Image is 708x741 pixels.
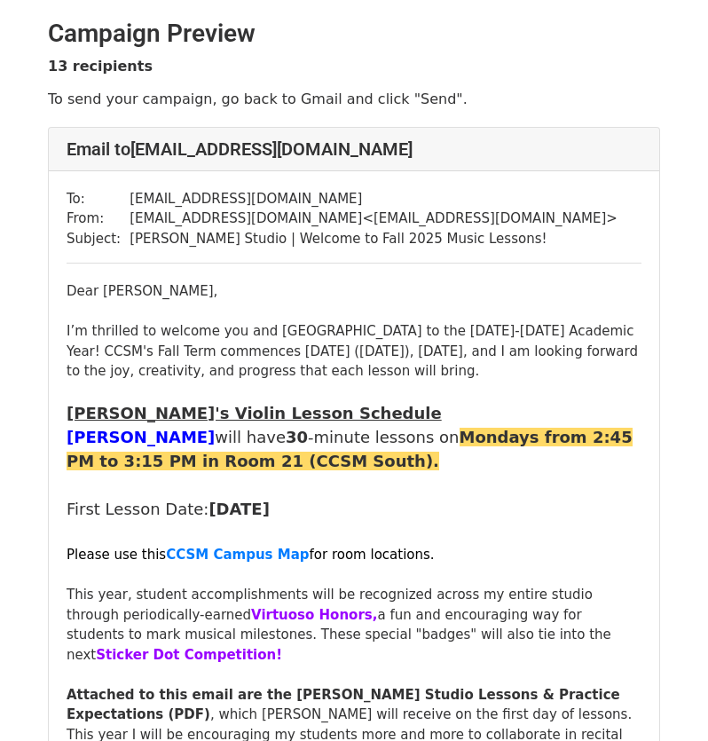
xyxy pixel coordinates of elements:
h4: Email to [EMAIL_ADDRESS][DOMAIN_NAME] [67,138,641,160]
b: Attached to this email are the [PERSON_NAME] Studio Lessons & Practice Expectations (PDF) [67,687,620,723]
td: [EMAIL_ADDRESS][DOMAIN_NAME] < [EMAIL_ADDRESS][DOMAIN_NAME] > [130,209,618,229]
h2: Campaign Preview [48,19,660,49]
b: 30 [286,428,308,446]
u: [PERSON_NAME]'s Violin Lesson Schedule [67,404,442,422]
a: CCSM Campus Map [166,547,309,563]
font: Sticker Dot Competition! [96,647,282,663]
p: To send your campaign, go back to Gmail and click "Send". [48,90,660,108]
strong: 13 recipients [48,58,153,75]
b: [DATE] [208,500,270,518]
td: From: [67,209,130,229]
td: To: [67,189,130,209]
td: [PERSON_NAME] Studio | Welcome to Fall 2025 Music Lessons! [130,229,618,249]
font: [PERSON_NAME] [67,428,215,446]
font: Please use this for room locations. [67,547,435,563]
font: will have -minute lessons on [67,404,633,470]
font: First Lesson Date: [67,500,270,518]
b: Mondays from 2:45 PM to 3:15 PM in Room 21 (CCSM South). [67,428,633,470]
td: Subject: [67,229,130,249]
font: Virtuoso Honors, [251,607,377,623]
td: [EMAIL_ADDRESS][DOMAIN_NAME] [130,189,618,209]
div: Dear [PERSON_NAME], I’m thrilled to welcome you and [GEOGRAPHIC_DATA] to the [DATE]-[DATE] Academ... [67,281,641,473]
